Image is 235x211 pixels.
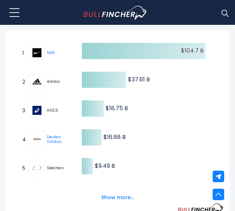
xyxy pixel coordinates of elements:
[83,6,148,19] img: Bullfincher logo
[83,6,161,19] a: Go to homepage
[19,135,26,144] span: 4
[97,192,138,203] button: Show more...
[32,135,41,144] img: Deckers Outdoor
[47,50,55,55] a: NIKE
[19,49,26,57] span: 1
[47,134,62,144] a: Deckers Outdoor
[181,46,204,55] text: $104.7 B
[103,133,126,141] text: $16.88 B
[19,164,26,172] span: 5
[47,108,69,113] span: ASICS
[47,166,69,170] span: Skechers
[32,78,41,85] img: Adidas
[106,104,128,112] text: $18.75 B
[128,75,150,84] text: $37.61 B
[29,131,47,147] a: Deckers Outdoor
[19,77,26,86] span: 2
[47,79,69,84] span: Adidas
[19,106,26,115] span: 3
[32,163,41,172] img: Skechers
[95,162,115,170] text: $9.49 B
[29,45,47,61] a: NIKE
[32,106,41,115] img: ASICS
[32,48,41,57] img: NIKE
